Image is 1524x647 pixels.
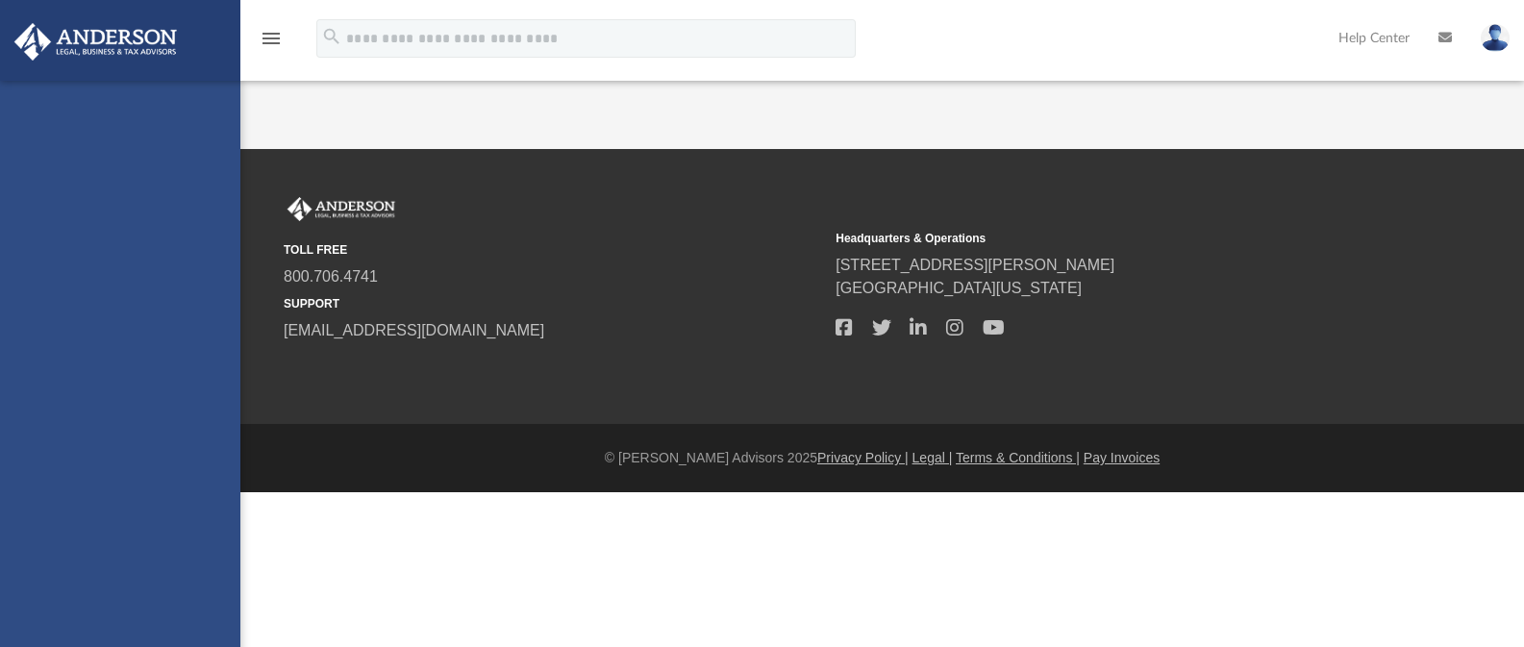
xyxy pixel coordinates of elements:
a: Legal | [912,450,953,465]
small: TOLL FREE [284,241,822,259]
small: SUPPORT [284,295,822,312]
a: [GEOGRAPHIC_DATA][US_STATE] [836,280,1082,296]
div: © [PERSON_NAME] Advisors 2025 [240,448,1524,468]
img: User Pic [1481,24,1510,52]
a: [STREET_ADDRESS][PERSON_NAME] [836,257,1114,273]
a: Privacy Policy | [817,450,909,465]
small: Headquarters & Operations [836,230,1374,247]
a: Pay Invoices [1084,450,1160,465]
a: [EMAIL_ADDRESS][DOMAIN_NAME] [284,322,544,338]
a: menu [260,37,283,50]
a: Terms & Conditions | [956,450,1080,465]
i: search [321,26,342,47]
i: menu [260,27,283,50]
a: 800.706.4741 [284,268,378,285]
img: Anderson Advisors Platinum Portal [284,197,399,222]
img: Anderson Advisors Platinum Portal [9,23,183,61]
